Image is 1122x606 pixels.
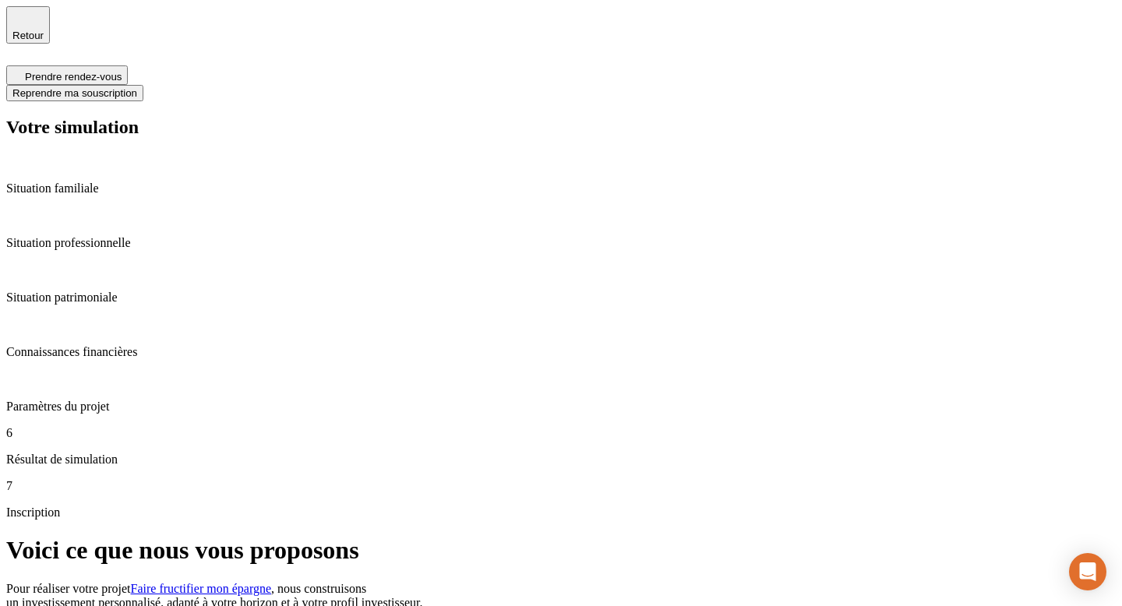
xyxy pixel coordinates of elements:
[6,479,1116,493] p: 7
[6,453,1116,467] p: Résultat de simulation
[12,30,44,41] span: Retour
[6,345,1116,359] p: Connaissances financières
[131,582,272,595] a: Faire fructifier mon épargne
[1069,553,1106,590] div: Open Intercom Messenger
[6,181,1116,196] p: Situation familiale
[12,87,137,99] span: Reprendre ma souscription
[6,536,1116,565] h1: Voici ce que nous vous proposons
[6,400,1116,414] p: Paramètres du projet
[6,506,1116,520] p: Inscription
[25,71,122,83] span: Prendre rendez-vous
[6,236,1116,250] p: Situation professionnelle
[6,117,1116,138] h2: Votre simulation
[6,85,143,101] button: Reprendre ma souscription
[6,426,1116,440] p: 6
[6,65,128,85] button: Prendre rendez-vous
[6,291,1116,305] p: Situation patrimoniale
[6,582,131,595] span: Pour réaliser votre projet
[271,582,366,595] span: , nous construisons
[6,6,50,44] button: Retour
